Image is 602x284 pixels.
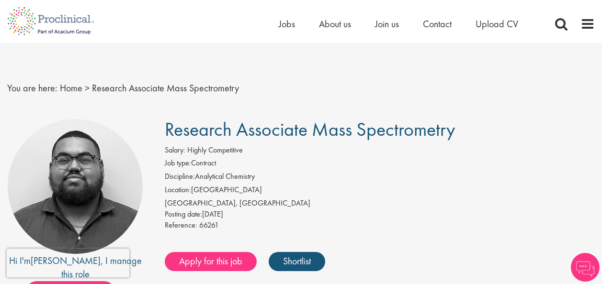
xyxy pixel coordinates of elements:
[375,18,399,30] a: Join us
[165,185,191,196] label: Location:
[279,18,295,30] a: Jobs
[85,82,90,94] span: >
[423,18,452,30] a: Contact
[165,209,595,220] div: [DATE]
[165,209,202,219] span: Posting date:
[571,253,600,282] img: Chatbot
[199,220,219,230] span: 66261
[187,145,243,155] span: Highly Competitive
[165,171,195,182] label: Discipline:
[165,145,185,156] label: Salary:
[165,171,595,185] li: Analytical Chemistry
[60,82,82,94] a: breadcrumb link
[165,158,595,171] li: Contract
[165,117,455,142] span: Research Associate Mass Spectrometry
[165,198,595,209] div: [GEOGRAPHIC_DATA], [GEOGRAPHIC_DATA]
[319,18,351,30] a: About us
[476,18,518,30] a: Upload CV
[165,185,595,198] li: [GEOGRAPHIC_DATA]
[165,220,197,231] label: Reference:
[165,252,257,271] a: Apply for this job
[92,82,239,94] span: Research Associate Mass Spectrometry
[7,82,57,94] span: You are here:
[7,249,129,277] iframe: reCAPTCHA
[269,252,325,271] a: Shortlist
[8,119,143,254] img: imeage of recruiter Ashley Bennett
[165,158,191,169] label: Job type:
